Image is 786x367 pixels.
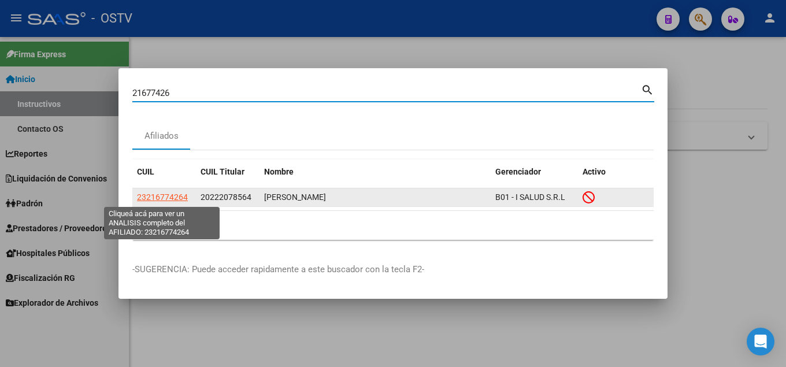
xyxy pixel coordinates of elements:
div: 1 total [132,211,654,240]
div: Open Intercom Messenger [747,328,774,355]
span: CUIL Titular [201,167,244,176]
datatable-header-cell: CUIL [132,160,196,184]
p: -SUGERENCIA: Puede acceder rapidamente a este buscador con la tecla F2- [132,263,654,276]
div: Afiliados [144,129,179,143]
div: [PERSON_NAME] [264,191,486,204]
datatable-header-cell: Activo [578,160,654,184]
datatable-header-cell: Gerenciador [491,160,578,184]
span: 20222078564 [201,192,251,202]
span: 23216774264 [137,192,188,202]
span: Nombre [264,167,294,176]
mat-icon: search [641,82,654,96]
span: Activo [583,167,606,176]
datatable-header-cell: Nombre [259,160,491,184]
span: Gerenciador [495,167,541,176]
span: CUIL [137,167,154,176]
datatable-header-cell: CUIL Titular [196,160,259,184]
span: B01 - I SALUD S.R.L [495,192,565,202]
